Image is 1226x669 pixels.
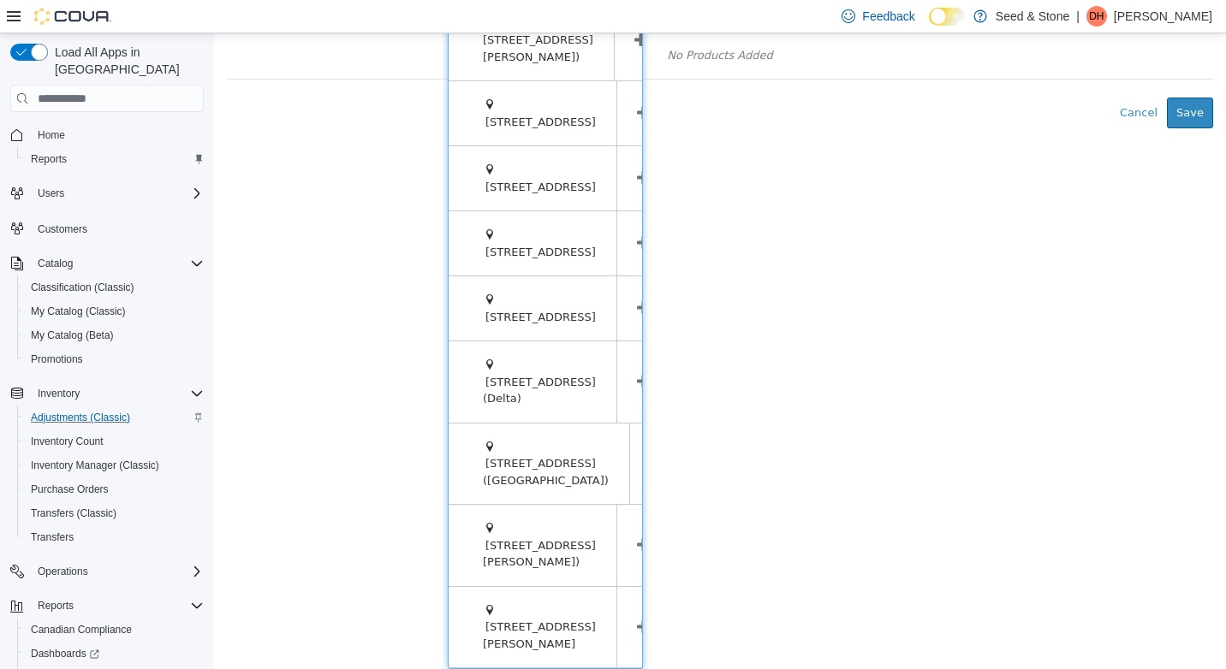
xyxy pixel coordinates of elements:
[38,128,65,142] span: Home
[24,643,204,664] span: Dashboards
[38,599,74,613] span: Reports
[31,217,204,239] span: Customers
[3,382,211,406] button: Inventory
[1076,6,1080,27] p: |
[269,506,382,536] span: [STREET_ADDRESS][PERSON_NAME])
[24,301,133,322] a: My Catalog (Classic)
[17,453,211,477] button: Inventory Manager (Classic)
[271,277,382,290] span: [STREET_ADDRESS]
[3,594,211,618] button: Reports
[24,349,90,370] a: Promotions
[24,325,204,346] span: My Catalog (Beta)
[24,407,204,428] span: Adjustments (Classic)
[1086,6,1107,27] div: Doug Hart
[31,281,134,294] span: Classification (Classic)
[24,503,204,524] span: Transfers (Classic)
[929,26,930,27] span: Dark Mode
[3,122,211,147] button: Home
[24,479,116,500] a: Purchase Orders
[31,435,104,448] span: Inventory Count
[24,455,166,476] a: Inventory Manager (Classic)
[31,595,204,616] span: Reports
[24,277,204,298] span: Classification (Classic)
[3,181,211,205] button: Users
[38,186,64,200] span: Users
[269,423,395,453] span: [STREET_ADDRESS] ([GEOGRAPHIC_DATA])
[31,183,71,204] button: Users
[31,530,74,544] span: Transfers
[24,349,204,370] span: Promotions
[896,64,953,95] button: Cancel
[1089,6,1104,27] span: DH
[17,323,211,347] button: My Catalog (Beta)
[17,147,211,171] button: Reports
[17,299,211,323] button: My Catalog (Classic)
[31,183,204,204] span: Users
[17,642,211,666] a: Dashboards
[862,8,914,25] span: Feedback
[38,387,80,400] span: Inventory
[24,149,204,169] span: Reports
[31,561,204,582] span: Operations
[17,406,211,429] button: Adjustments (Classic)
[17,429,211,453] button: Inventory Count
[24,9,988,35] div: No Products Added
[24,643,106,664] a: Dashboards
[24,149,74,169] a: Reports
[24,503,123,524] a: Transfers (Classic)
[24,431,110,452] a: Inventory Count
[38,565,88,578] span: Operations
[17,477,211,501] button: Purchase Orders
[31,352,83,366] span: Promotions
[31,124,204,145] span: Home
[31,383,204,404] span: Inventory
[31,125,72,145] a: Home
[1114,6,1212,27] p: [PERSON_NAME]
[31,506,116,520] span: Transfers (Classic)
[31,219,94,240] a: Customers
[31,152,67,166] span: Reports
[31,305,126,318] span: My Catalog (Classic)
[34,8,111,25] img: Cova
[17,347,211,371] button: Promotions
[953,64,999,95] button: Save
[17,525,211,549] button: Transfers
[31,459,159,472] span: Inventory Manager (Classic)
[48,44,204,78] span: Load All Apps in [GEOGRAPHIC_DATA]
[269,342,382,372] span: [STREET_ADDRESS] (Delta)
[31,595,80,616] button: Reports
[24,301,204,322] span: My Catalog (Classic)
[24,407,137,428] a: Adjustments (Classic)
[38,222,87,236] span: Customers
[24,527,80,548] a: Transfers
[31,411,130,424] span: Adjustments (Classic)
[24,479,204,500] span: Purchase Orders
[38,257,73,270] span: Catalog
[31,623,132,636] span: Canadian Compliance
[24,431,204,452] span: Inventory Count
[17,501,211,525] button: Transfers (Classic)
[24,619,139,640] a: Canadian Compliance
[24,325,121,346] a: My Catalog (Beta)
[31,561,95,582] button: Operations
[31,483,109,496] span: Purchase Orders
[24,619,204,640] span: Canadian Compliance
[17,275,211,299] button: Classification (Classic)
[24,527,204,548] span: Transfers
[3,252,211,275] button: Catalog
[24,277,141,298] a: Classification (Classic)
[929,8,965,26] input: Dark Mode
[31,383,86,404] button: Inventory
[31,253,204,274] span: Catalog
[3,559,211,583] button: Operations
[31,253,80,274] button: Catalog
[3,216,211,240] button: Customers
[996,6,1069,27] p: Seed & Stone
[24,455,204,476] span: Inventory Manager (Classic)
[271,212,382,225] span: [STREET_ADDRESS]
[31,329,114,342] span: My Catalog (Beta)
[271,147,382,160] span: [STREET_ADDRESS]
[271,82,382,95] span: [STREET_ADDRESS]
[31,647,99,660] span: Dashboards
[269,587,382,617] span: [STREET_ADDRESS][PERSON_NAME]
